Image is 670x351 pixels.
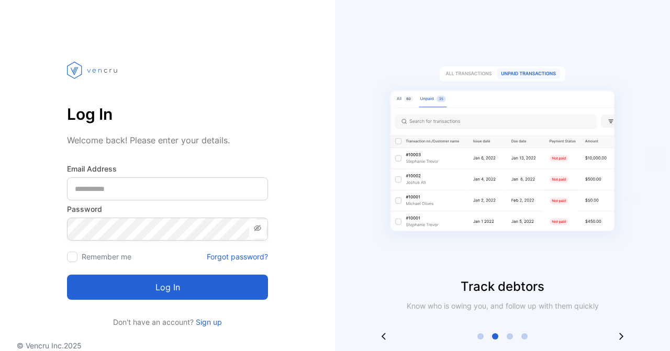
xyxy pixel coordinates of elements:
p: Welcome back! Please enter your details. [67,134,268,146]
img: slider image [372,42,633,277]
a: Forgot password? [207,251,268,262]
p: Know who is owing you, and follow up with them quickly [402,300,603,311]
label: Password [67,203,268,214]
p: Log In [67,101,268,127]
p: Don't have an account? [67,316,268,327]
button: Log in [67,275,268,300]
img: vencru logo [67,42,119,98]
label: Remember me [82,252,131,261]
a: Sign up [194,318,222,326]
label: Email Address [67,163,268,174]
p: Track debtors [335,277,670,296]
